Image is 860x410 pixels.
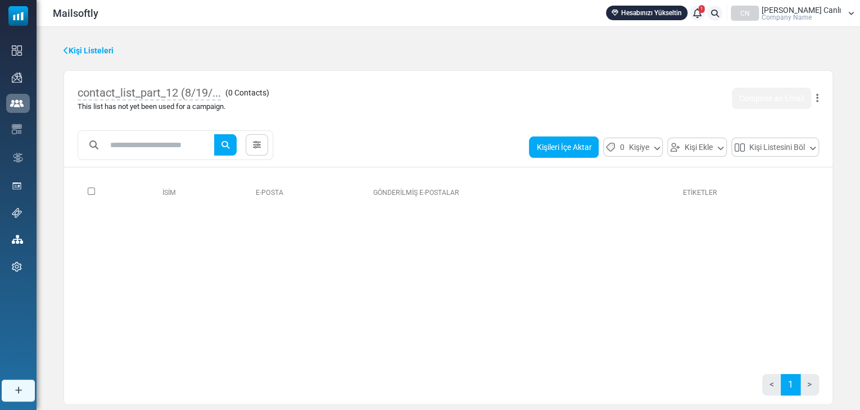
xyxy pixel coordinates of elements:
button: 0Kişiye [603,138,663,157]
img: mailsoftly_icon_blue_white.svg [8,6,28,26]
span: 0 [619,140,624,154]
a: E-Posta [256,189,283,197]
span: 1 [699,5,705,13]
a: Hesabınızı Yükseltin [606,6,687,20]
a: Kişi Listeleri [64,45,114,57]
button: Kişileri İçe Aktar [529,136,599,158]
button: Kişi Ekle [667,138,727,157]
a: İsim [153,189,176,197]
span: Company Name [762,14,812,21]
span: ( ) [225,87,269,99]
img: landing_pages.svg [12,181,22,191]
img: workflow.svg [12,151,24,164]
a: Compose an Email [732,88,811,109]
a: Etiketler [682,189,717,197]
img: email-templates-icon.svg [12,124,22,134]
a: CN [PERSON_NAME] Canlı Company Name [731,6,854,21]
img: contacts-icon-active.svg [10,99,24,107]
span: 0 Contacts [228,88,266,97]
div: CN [731,6,759,21]
img: campaigns-icon.png [12,72,22,83]
a: 1 [781,374,800,395]
img: support-icon.svg [12,208,22,218]
a: Gönderilmiş E-Postalar [373,189,459,197]
span: Mailsoftly [53,6,98,21]
span: contact_list_part_12 (8/19/... [78,86,221,101]
img: dashboard-icon.svg [12,45,22,56]
span: [PERSON_NAME] Canlı [762,6,841,14]
div: This list has not yet been used for a campaign. [78,101,269,112]
button: Kişi Listesini Böl [731,138,819,157]
a: 1 [690,6,705,21]
img: settings-icon.svg [12,262,22,272]
nav: Page [762,374,819,404]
